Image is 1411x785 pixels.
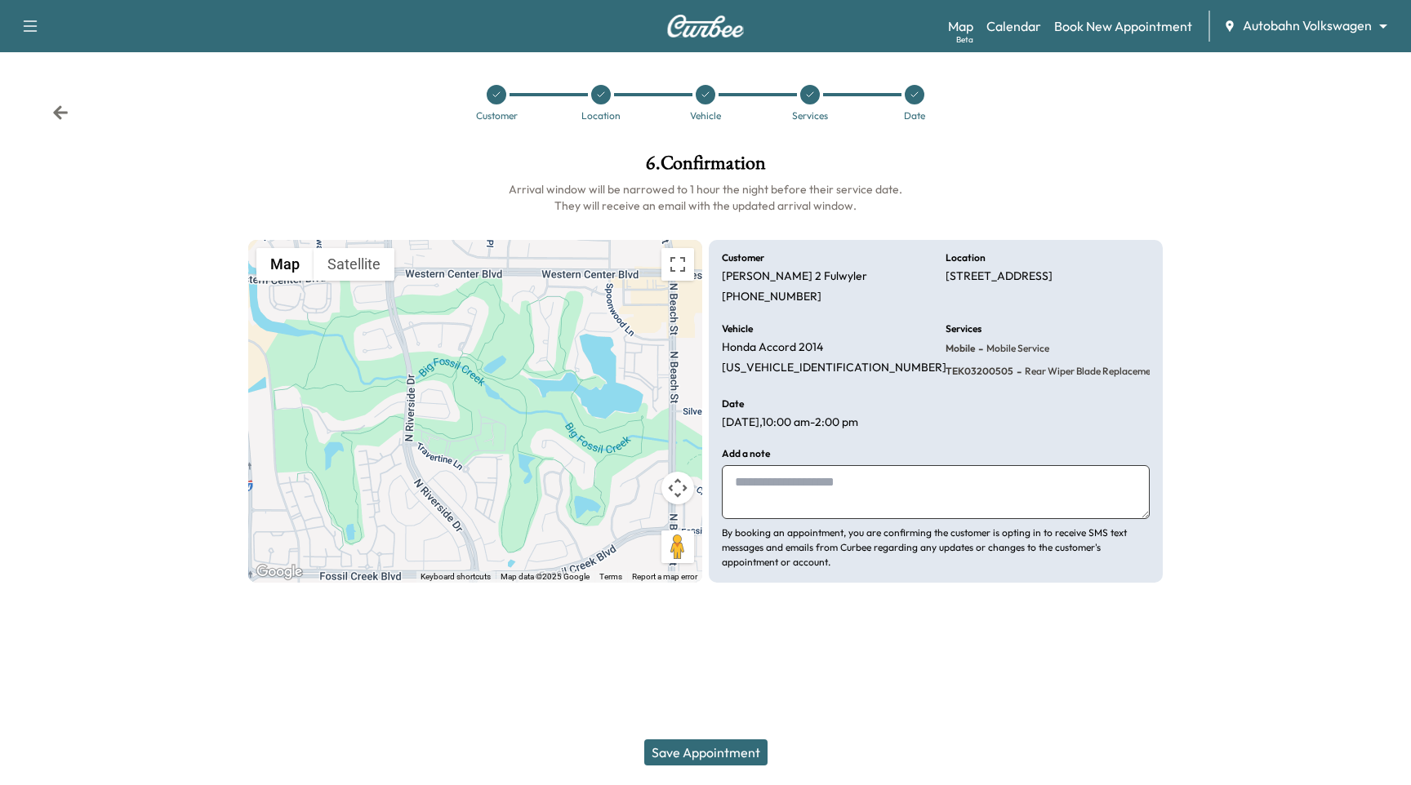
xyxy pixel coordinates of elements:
[644,739,768,765] button: Save Appointment
[946,253,986,263] h6: Location
[248,153,1163,181] h1: 6 . Confirmation
[248,181,1163,214] h6: Arrival window will be narrowed to 1 hour the night before their service date. They will receive ...
[1054,16,1192,36] a: Book New Appointment
[722,324,753,334] h6: Vehicle
[632,572,697,581] a: Report a map error
[722,415,858,430] p: [DATE] , 10:00 am - 2:00 pm
[946,365,1013,378] span: TEK03200505
[690,111,721,121] div: Vehicle
[722,361,946,375] p: [US_VEHICLE_IDENTIFICATION_NUMBER]
[1243,16,1372,35] span: Autobahn Volkswagen
[722,269,867,284] p: [PERSON_NAME] 2 Fulwyler
[722,290,821,304] p: [PHONE_NUMBER]
[661,472,694,504] button: Map camera controls
[722,449,770,459] h6: Add a note
[1013,363,1022,379] span: -
[904,111,925,121] div: Date
[599,572,622,581] a: Terms (opens in new tab)
[948,16,973,36] a: MapBeta
[252,561,306,583] a: Open this area in Google Maps (opens a new window)
[581,111,621,121] div: Location
[722,526,1150,570] p: By booking an appointment, you are confirming the customer is opting in to receive SMS text messa...
[421,571,491,583] button: Keyboard shortcuts
[986,16,1041,36] a: Calendar
[256,248,314,281] button: Show street map
[792,111,828,121] div: Services
[476,111,518,121] div: Customer
[252,561,306,583] img: Google
[501,572,590,581] span: Map data ©2025 Google
[722,253,764,263] h6: Customer
[661,248,694,281] button: Toggle fullscreen view
[722,340,823,355] p: Honda Accord 2014
[946,324,981,334] h6: Services
[722,399,744,409] h6: Date
[314,248,394,281] button: Show satellite imagery
[956,33,973,46] div: Beta
[52,104,69,121] div: Back
[1022,365,1160,378] span: Rear Wiper Blade Replacement
[946,342,975,355] span: Mobile
[666,15,745,38] img: Curbee Logo
[946,269,1053,284] p: [STREET_ADDRESS]
[983,342,1049,355] span: Mobile Service
[661,530,694,563] button: Drag Pegman onto the map to open Street View
[975,340,983,357] span: -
